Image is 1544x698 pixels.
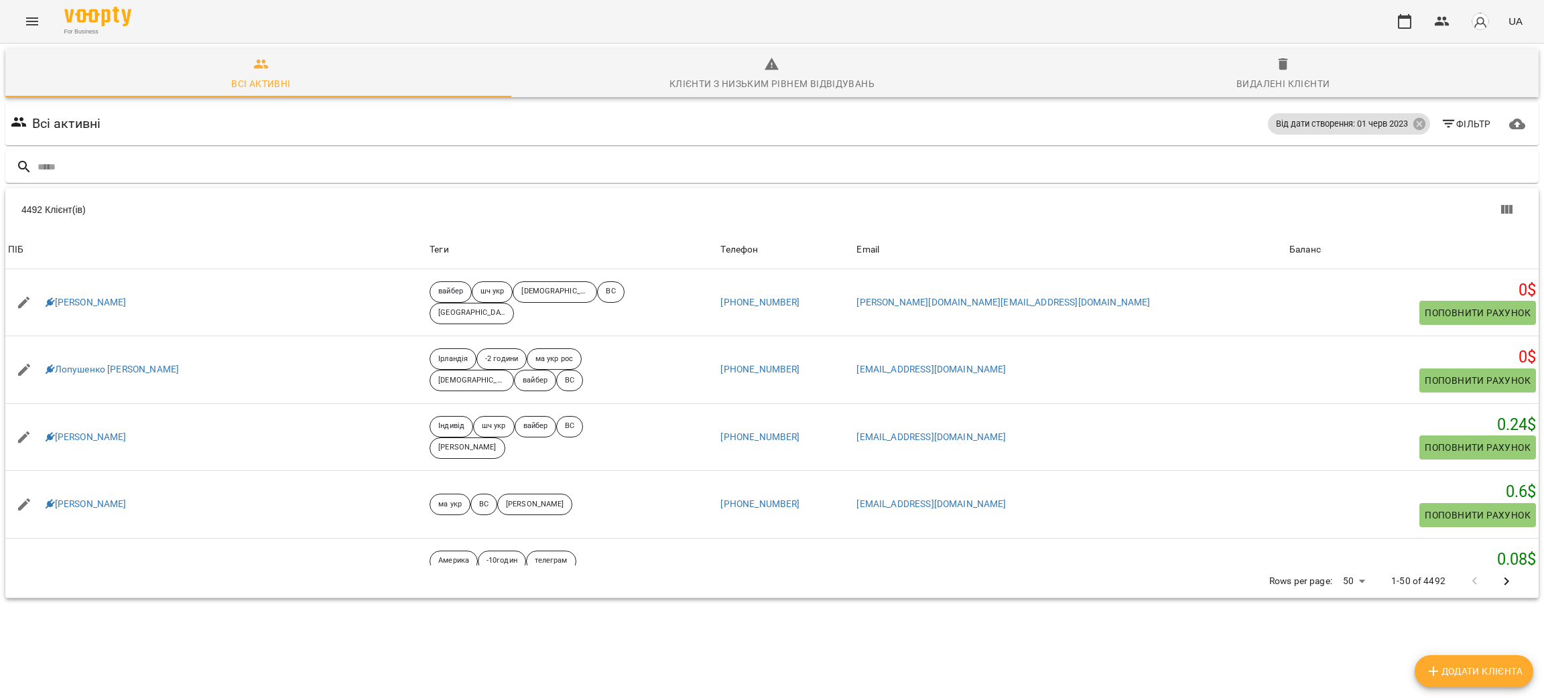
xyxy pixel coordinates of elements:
div: вайбер [515,416,557,437]
button: UA [1503,9,1528,33]
button: Next Page [1490,565,1523,598]
h5: 0 $ [1289,280,1536,301]
p: шч укр [480,286,505,297]
button: Поповнити рахунок [1419,368,1536,393]
a: [PHONE_NUMBER] [720,498,799,509]
p: ВС [565,421,574,432]
span: Поповнити рахунок [1425,439,1531,456]
div: Телефон [720,242,758,258]
button: Фільтр [1435,112,1496,136]
a: [PHONE_NUMBER] [720,364,799,374]
div: [PERSON_NAME] [430,437,505,459]
h5: 0 $ [1289,347,1536,368]
div: Table Toolbar [5,188,1539,231]
span: ПІБ [8,242,424,258]
div: телеграм [526,551,576,572]
p: -2 години [485,354,518,365]
p: ВС [606,286,615,297]
p: ма укр [438,499,462,510]
p: ВС [479,499,489,510]
div: [DEMOGRAPHIC_DATA][PERSON_NAME] [430,370,514,391]
h6: Всі активні [32,113,101,134]
h5: 0.08 $ [1289,549,1536,570]
div: ВС [556,370,583,391]
a: [PERSON_NAME] [46,498,127,511]
p: вайбер [523,421,548,432]
button: Поповнити рахунок [1419,435,1536,460]
p: Америка [438,555,469,567]
p: Rows per page: [1269,575,1332,588]
div: ВС [470,494,497,515]
a: [PHONE_NUMBER] [720,297,799,307]
button: Поповнити рахунок [1419,503,1536,527]
div: Всі активні [231,76,290,92]
div: шч укр [473,416,515,437]
img: avatar_s.png [1471,12,1490,31]
a: [PHONE_NUMBER] [720,431,799,442]
p: [GEOGRAPHIC_DATA] [438,307,505,319]
span: Поповнити рахунок [1425,507,1531,523]
div: ма укр [430,494,470,515]
span: Від дати створення: 01 черв 2023 [1268,118,1416,130]
div: ВС [556,416,583,437]
div: ВС [597,281,624,303]
div: ма укр рос [527,348,582,370]
div: -2 години [476,348,527,370]
div: Теги [430,242,715,258]
div: Ірландія [430,348,476,370]
button: Поповнити рахунок [1419,301,1536,325]
div: Америка [430,551,478,572]
div: 4492 Клієнт(ів) [21,203,788,216]
a: [PERSON_NAME] [46,431,127,444]
h5: 0.24 $ [1289,415,1536,435]
button: Показати колонки [1490,194,1523,226]
p: -10годин [487,555,517,567]
p: [DEMOGRAPHIC_DATA][PERSON_NAME] [438,375,505,387]
div: -10годин [478,551,526,572]
div: шч укр [472,281,513,303]
p: ма укр рос [535,354,573,365]
a: [PERSON_NAME][DOMAIN_NAME][EMAIL_ADDRESS][DOMAIN_NAME] [856,297,1150,307]
p: телеграм [535,555,568,567]
button: Додати клієнта [1415,655,1533,687]
span: Баланс [1289,242,1536,258]
p: ВС [565,375,574,387]
div: 50 [1338,571,1370,591]
div: вайбер [514,370,556,391]
span: Додати клієнта [1425,663,1523,679]
a: [PERSON_NAME] [46,296,127,309]
div: Баланс [1289,242,1321,258]
span: For Business [64,27,131,36]
p: вайбер [523,375,548,387]
a: [EMAIL_ADDRESS][DOMAIN_NAME] [856,431,1006,442]
a: [EMAIL_ADDRESS][DOMAIN_NAME] [856,364,1006,374]
span: Поповнити рахунок [1425,305,1531,321]
div: вайбер [430,281,472,303]
div: Від дати створення: 01 черв 2023 [1268,113,1430,135]
div: [GEOGRAPHIC_DATA] [430,303,514,324]
p: [DEMOGRAPHIC_DATA][PERSON_NAME] [521,286,588,297]
span: Фільтр [1441,116,1491,132]
div: Sort [720,242,758,258]
span: Поповнити рахунок [1425,372,1531,389]
div: ПІБ [8,242,23,258]
div: [DEMOGRAPHIC_DATA][PERSON_NAME] [513,281,597,303]
p: [PERSON_NAME] [438,442,496,453]
p: [PERSON_NAME] [506,499,564,510]
p: Ірландія [438,354,468,365]
div: [PERSON_NAME] [497,494,572,515]
div: Sort [1289,242,1321,258]
a: Лопушенко [PERSON_NAME] [46,363,180,376]
span: Телефон [720,242,851,258]
div: Email [856,242,879,258]
button: Menu [16,5,48,38]
p: 1-50 of 4492 [1391,575,1445,588]
img: Voopty Logo [64,7,131,26]
h5: 0.6 $ [1289,482,1536,502]
p: Індивід [438,421,464,432]
span: Email [856,242,1284,258]
div: Sort [856,242,879,258]
div: Видалені клієнти [1236,76,1330,92]
span: UA [1508,14,1523,28]
div: Індивід [430,416,473,437]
